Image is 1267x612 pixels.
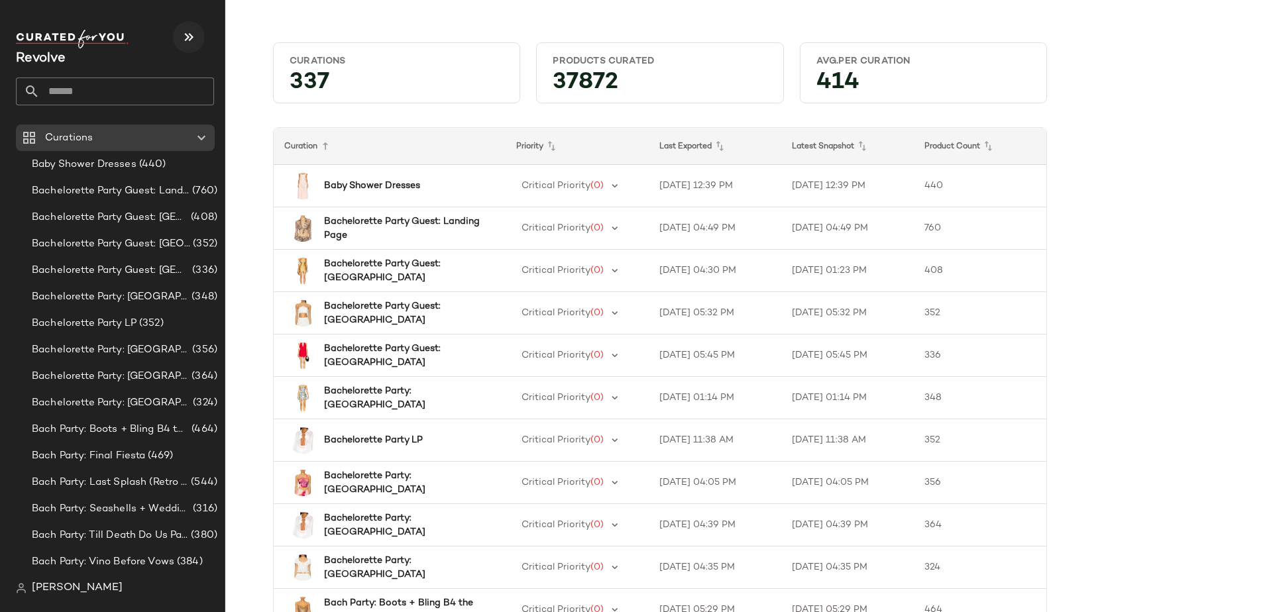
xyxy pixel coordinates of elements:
span: (336) [190,263,217,278]
span: (760) [190,183,217,199]
img: cfy_white_logo.C9jOOHJF.svg [16,30,129,48]
span: Bach Party: Last Splash (Retro [GEOGRAPHIC_DATA]) [32,475,188,490]
td: [DATE] 05:45 PM [781,334,914,377]
span: Bachelorette Party LP [32,316,137,331]
td: [DATE] 04:30 PM [649,250,781,292]
b: Bachelorette Party LP [324,433,423,447]
span: (464) [189,422,217,437]
span: (408) [188,210,217,225]
span: Bach Party: Vino Before Vows [32,554,174,570]
th: Priority [506,128,649,165]
span: Bachelorette Party: [GEOGRAPHIC_DATA] [32,369,189,384]
span: Critical Priority [522,520,590,530]
span: Critical Priority [522,478,590,487]
img: ROWR-WD14_V1.jpg [290,342,316,369]
td: [DATE] 04:39 PM [781,504,914,546]
span: (352) [137,316,164,331]
td: [DATE] 04:49 PM [649,207,781,250]
div: 37872 [542,73,777,97]
td: [DATE] 04:35 PM [781,546,914,589]
img: svg%3e [16,583,27,593]
b: Bachelorette Party: [GEOGRAPHIC_DATA] [324,469,482,497]
span: (352) [190,236,217,252]
div: Avg.per Curation [816,55,1030,68]
span: Bachelorette Party: [GEOGRAPHIC_DATA] [32,395,190,411]
div: Curations [290,55,504,68]
span: (356) [190,342,217,358]
span: (0) [590,562,604,572]
span: Bach Party: Boots + Bling B4 the Ring [32,422,189,437]
span: Critical Priority [522,308,590,318]
img: SDYS-WS194_V1.jpg [290,470,316,496]
td: 440 [914,165,1046,207]
span: Critical Priority [522,266,590,276]
td: [DATE] 12:39 PM [781,165,914,207]
span: (384) [174,554,203,570]
span: Critical Priority [522,562,590,572]
span: Bach Party: Final Fiesta [32,448,145,464]
span: (0) [590,478,604,487]
td: 352 [914,292,1046,334]
b: Bachelorette Party Guest: Landing Page [324,215,482,242]
td: [DATE] 11:38 AM [649,419,781,462]
td: [DATE] 04:05 PM [781,462,914,504]
th: Product Count [914,128,1046,165]
span: (0) [590,181,604,191]
span: (316) [190,501,217,517]
td: [DATE] 01:14 PM [781,377,914,419]
span: Bach Party: Seashells + Wedding Bells [32,501,190,517]
span: Critical Priority [522,435,590,445]
b: Bachelorette Party: [GEOGRAPHIC_DATA] [324,511,482,539]
span: (469) [145,448,173,464]
img: PGEO-WD37_V1.jpg [290,385,316,411]
span: (380) [188,528,217,543]
span: (0) [590,435,604,445]
td: [DATE] 01:23 PM [781,250,914,292]
span: Bachelorette Party Guest: [GEOGRAPHIC_DATA] [32,263,190,278]
td: [DATE] 11:38 AM [781,419,914,462]
td: 352 [914,419,1046,462]
div: 337 [279,73,514,97]
span: Critical Priority [522,181,590,191]
img: INDA-WS536_V1.jpg [290,215,316,242]
div: 414 [806,73,1041,97]
b: Bachelorette Party Guest: [GEOGRAPHIC_DATA] [324,299,482,327]
td: [DATE] 12:39 PM [649,165,781,207]
span: Bachelorette Party: [GEOGRAPHIC_DATA] [32,289,189,305]
span: Bachelorette Party Guest: [GEOGRAPHIC_DATA] [32,236,190,252]
img: LSPA-WS51_V1.jpg [290,512,316,538]
td: 336 [914,334,1046,377]
td: [DATE] 05:32 PM [781,292,914,334]
img: WAIR-WS31_V1.jpg [290,300,316,327]
img: TULA-WS1071_V1.jpg [290,554,316,581]
img: LOVF-WD4477_V1.jpg [290,173,316,199]
span: Critical Priority [522,393,590,403]
span: (324) [190,395,217,411]
b: Bachelorette Party Guest: [GEOGRAPHIC_DATA] [324,342,482,370]
span: (544) [188,475,217,490]
b: Bachelorette Party Guest: [GEOGRAPHIC_DATA] [324,257,482,285]
span: (0) [590,223,604,233]
b: Bachelorette Party: [GEOGRAPHIC_DATA] [324,384,482,412]
span: Critical Priority [522,350,590,360]
span: (0) [590,520,604,530]
span: [PERSON_NAME] [32,580,123,596]
span: Bach Party: Till Death Do Us Party [32,528,188,543]
td: [DATE] 04:35 PM [649,546,781,589]
span: Current Company Name [16,52,66,66]
div: Products Curated [553,55,767,68]
span: Baby Shower Dresses [32,157,137,172]
td: 364 [914,504,1046,546]
span: (440) [137,157,166,172]
span: Curations [45,130,93,146]
span: (0) [590,393,604,403]
img: MELR-WD1125_V1.jpg [290,258,316,284]
td: 356 [914,462,1046,504]
span: (0) [590,308,604,318]
b: Bachelorette Party: [GEOGRAPHIC_DATA] [324,554,482,582]
th: Curation [274,128,506,165]
th: Last Exported [649,128,781,165]
span: (0) [590,350,604,360]
span: Bachelorette Party: [GEOGRAPHIC_DATA] [32,342,190,358]
td: [DATE] 01:14 PM [649,377,781,419]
